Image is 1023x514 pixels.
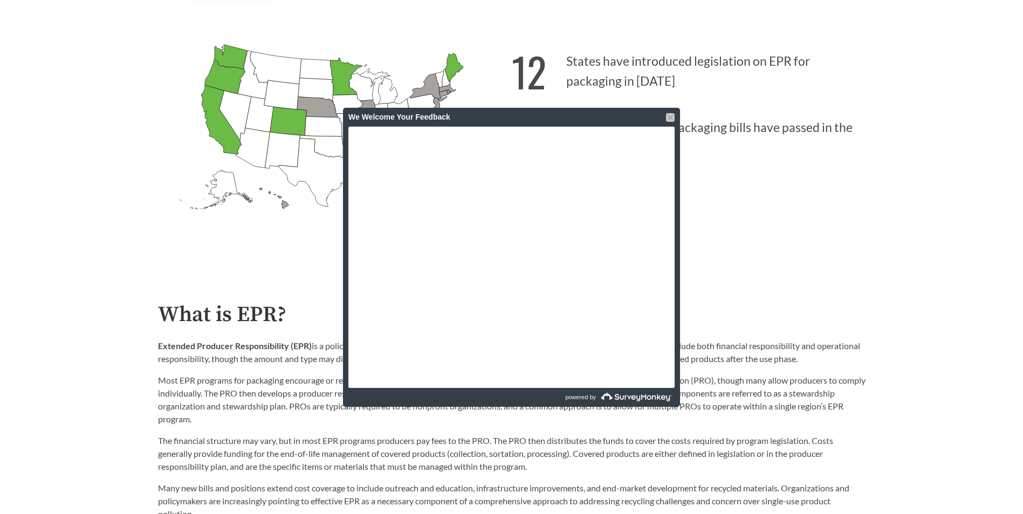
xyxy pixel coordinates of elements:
p: The financial structure may vary, but in most EPR programs producers pay fees to the PRO. The PRO... [158,434,866,473]
a: powered by [513,388,675,407]
strong: Extended Producer Responsibility (EPR) [158,341,312,351]
strong: 12 [512,41,546,101]
h2: What is EPR? [158,303,866,327]
p: Most EPR programs for packaging encourage or require producers of packaging products to join a co... [158,374,866,426]
p: States have introduced legislation on EPR for packaging in [DATE] [512,35,866,101]
div: We Welcome Your Feedback [348,108,675,127]
p: is a policy approach that assigns producers responsibility for the end-of-life of products. This ... [158,339,866,365]
p: EPR for packaging bills have passed in the U.S. [512,101,866,168]
span: powered by [565,388,596,407]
